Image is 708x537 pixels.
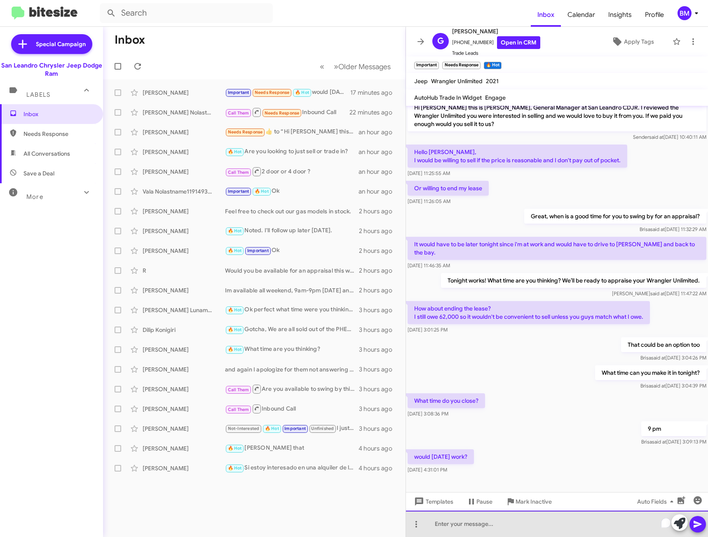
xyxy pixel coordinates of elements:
span: Unfinished [311,426,334,431]
div: 2 hours ago [359,247,399,255]
div: 3 hours ago [359,385,399,393]
div: Inbound Call [225,404,359,414]
div: [PERSON_NAME] [143,286,225,294]
span: Jeep [414,77,428,85]
button: Mark Inactive [499,494,558,509]
span: Brisa [DATE] 3:04:39 PM [640,383,706,389]
div: [PERSON_NAME] [143,365,225,374]
span: Trade Leads [452,49,540,57]
span: Brisa [DATE] 3:09:13 PM [641,439,706,445]
div: [PERSON_NAME] that [225,444,359,453]
div: [PERSON_NAME] [143,444,225,453]
span: Wrangler Unlimited [431,77,483,85]
span: Save a Deal [23,169,54,177]
nav: Page navigation example [315,58,396,75]
span: [PERSON_NAME] [452,26,540,36]
span: Not-Interested [228,426,260,431]
span: Call Them [228,110,249,116]
span: [PHONE_NUMBER] [452,36,540,49]
span: said at [649,134,663,140]
div: Ok perfect what time were you thinking? [225,305,359,315]
div: an hour ago [359,128,399,136]
span: 🔥 Hot [255,189,269,194]
div: [PERSON_NAME] [143,247,225,255]
span: 🔥 Hot [228,465,242,471]
button: Pause [460,494,499,509]
span: G [437,35,444,48]
span: Call Them [228,407,249,412]
div: [PERSON_NAME] [143,405,225,413]
div: 2 hours ago [359,286,399,294]
span: [PERSON_NAME] [DATE] 11:47:22 AM [612,290,706,297]
span: Apply Tags [624,34,654,49]
span: » [334,61,338,72]
button: Templates [406,494,460,509]
div: an hour ago [359,187,399,196]
span: Special Campaign [36,40,86,48]
p: How about ending the lease? I still owe 62,000 so it wouldn't be convenient to sell unless you gu... [408,301,650,324]
div: [PERSON_NAME] [143,128,225,136]
div: Vala Nolastname119149348 [143,187,225,196]
span: said at [651,383,666,389]
p: Hello [PERSON_NAME], I would be willing to sell if the price is reasonable and I don't pay out of... [408,145,627,168]
div: [PERSON_NAME] [143,227,225,235]
div: [PERSON_NAME] [143,207,225,215]
a: Special Campaign [11,34,92,54]
div: Dilip Konigiri [143,326,225,334]
p: 9 pm [641,421,706,436]
div: ​👍​ to “ Hi [PERSON_NAME] this is [PERSON_NAME], General Manager at [GEOGRAPHIC_DATA] CDJR. I saw... [225,127,359,137]
span: [DATE] 3:08:36 PM [408,411,448,417]
span: Engage [485,94,506,101]
div: [PERSON_NAME] [143,425,225,433]
div: 2 hours ago [359,207,399,215]
span: AutoHub Trade In Widget [414,94,482,101]
div: Feel free to check out our gas models in stock. [225,207,359,215]
span: Brisa [DATE] 3:04:26 PM [640,355,706,361]
span: [DATE] 11:46:35 AM [408,262,450,268]
div: would [DATE] work? [225,88,350,97]
div: I just sent you the link for the cresit app [225,424,359,433]
div: an hour ago [359,148,399,156]
div: [PERSON_NAME] [143,168,225,176]
span: Needs Response [255,90,290,95]
p: That could be an option too [621,337,706,352]
div: 2 door or 4 door ? [225,166,359,177]
input: Search [100,3,273,23]
p: It would have to be later tonight since i'm at work and would have to drive to [PERSON_NAME] and ... [408,237,706,260]
span: Needs Response [23,130,94,138]
span: Important [247,248,269,253]
span: 🔥 Hot [228,446,242,451]
div: 2 hours ago [359,227,399,235]
button: Apply Tags [597,34,668,49]
div: 4 hours ago [359,464,399,472]
div: To enrich screen reader interactions, please activate Accessibility in Grammarly extension settings [406,511,708,537]
span: Important [228,90,249,95]
div: 3 hours ago [359,306,399,314]
span: 🔥 Hot [228,327,242,332]
span: Insights [602,3,638,27]
button: Next [329,58,396,75]
div: 3 hours ago [359,425,399,433]
p: Or willing to end my lease [408,181,489,196]
span: Auto Fields [637,494,677,509]
div: Are you available to swing by this weekend for an appraisal? [225,384,359,394]
div: [PERSON_NAME] Nolastname117713434 [143,108,225,117]
small: Needs Response [442,62,480,69]
p: Hi [PERSON_NAME] this is [PERSON_NAME], General Manager at San Leandro CDJR. I reviewed the Wrang... [408,100,706,131]
div: [PERSON_NAME] [143,385,225,393]
span: 🔥 Hot [228,228,242,233]
button: BM [670,6,699,20]
a: Inbox [531,3,561,27]
div: [PERSON_NAME] Lunamonetesori [143,306,225,314]
span: 🔥 Hot [228,307,242,313]
span: 🔥 Hot [228,149,242,154]
p: What time do you close? [408,393,485,408]
span: Brisa [DATE] 11:32:29 AM [640,226,706,232]
a: Calendar [561,3,602,27]
span: Call Them [228,387,249,392]
div: [PERSON_NAME] [143,89,225,97]
span: 2021 [486,77,499,85]
p: would [DATE] work? [408,449,474,464]
div: Ok [225,246,359,255]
